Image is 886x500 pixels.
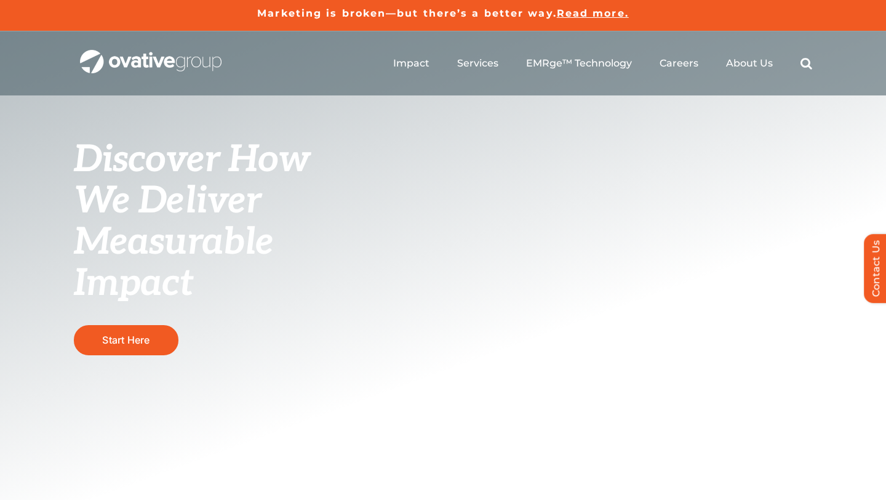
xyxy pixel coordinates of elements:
[800,57,812,70] a: Search
[457,57,498,70] a: Services
[257,7,557,19] a: Marketing is broken—but there’s a better way.
[557,7,629,19] a: Read more.
[660,57,698,70] a: Careers
[80,49,221,60] a: OG_Full_horizontal_WHT
[393,57,429,70] a: Impact
[74,325,178,355] a: Start Here
[74,138,310,182] span: Discover How
[726,57,773,70] a: About Us
[526,57,632,70] a: EMRge™ Technology
[74,179,273,306] span: We Deliver Measurable Impact
[102,334,150,346] span: Start Here
[393,44,812,83] nav: Menu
